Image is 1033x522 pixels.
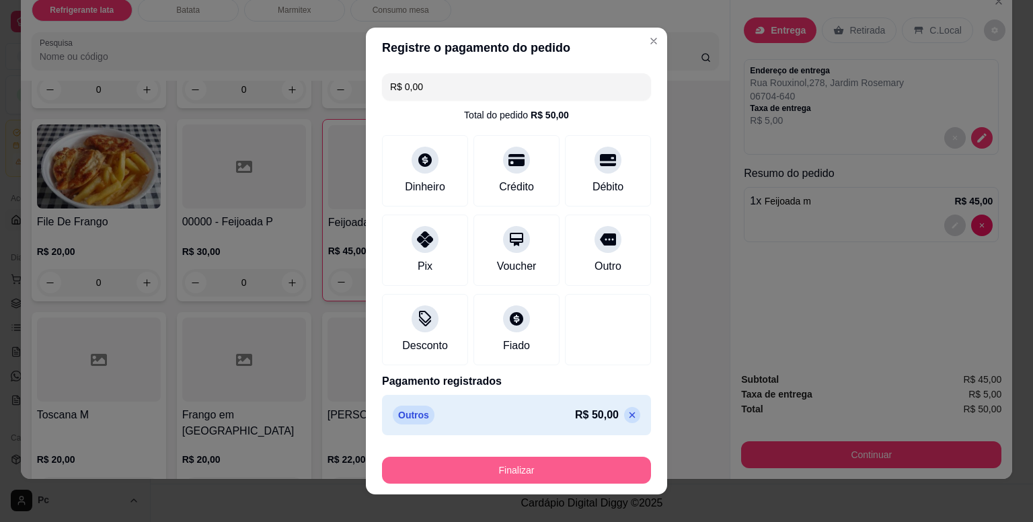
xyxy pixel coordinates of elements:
div: Débito [592,179,623,195]
div: Pix [418,258,432,274]
input: Ex.: hambúrguer de cordeiro [390,73,643,100]
div: Fiado [503,338,530,354]
div: Total do pedido [464,108,569,122]
div: Crédito [499,179,534,195]
p: Pagamento registrados [382,373,651,389]
div: Desconto [402,338,448,354]
div: R$ 50,00 [531,108,569,122]
p: Outros [393,406,434,424]
button: Finalizar [382,457,651,484]
div: Dinheiro [405,179,445,195]
button: Close [643,30,664,52]
header: Registre o pagamento do pedido [366,28,667,68]
div: Outro [595,258,621,274]
div: Voucher [497,258,537,274]
p: R$ 50,00 [575,407,619,423]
